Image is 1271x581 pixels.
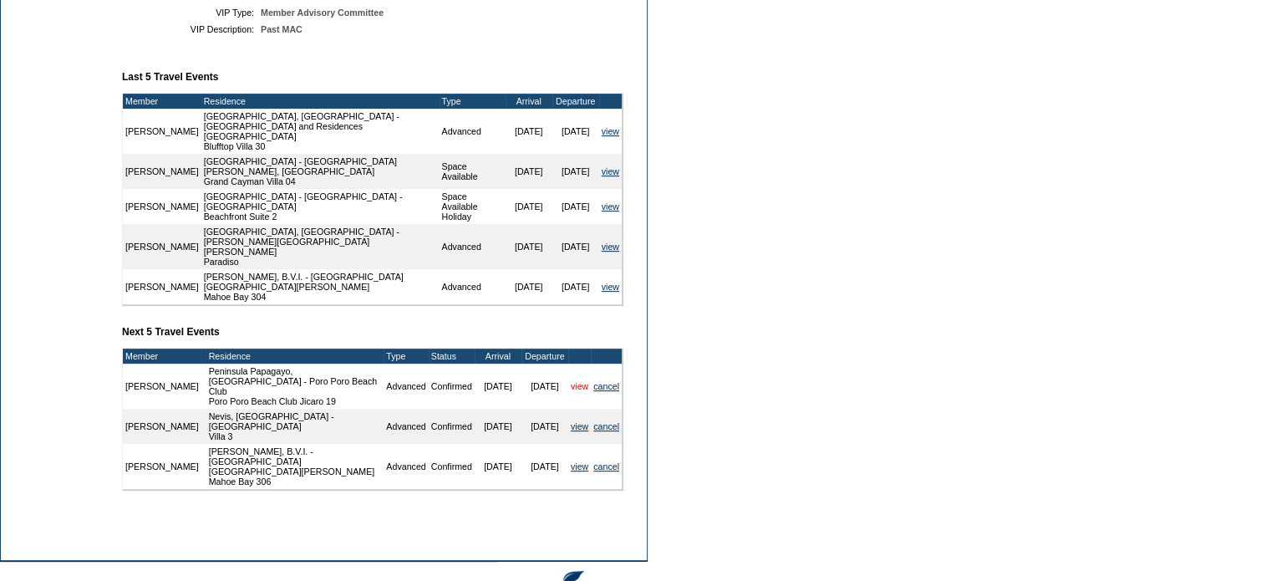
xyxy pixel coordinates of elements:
[384,409,428,444] td: Advanced
[122,326,220,338] b: Next 5 Travel Events
[602,282,619,292] a: view
[571,461,588,471] a: view
[571,421,588,431] a: view
[429,409,475,444] td: Confirmed
[506,224,552,269] td: [DATE]
[123,94,201,109] td: Member
[206,349,384,364] td: Residence
[206,364,384,409] td: Peninsula Papagayo, [GEOGRAPHIC_DATA] - Poro Poro Beach Club Poro Poro Beach Club Jicaro 19
[201,224,440,269] td: [GEOGRAPHIC_DATA], [GEOGRAPHIC_DATA] - [PERSON_NAME][GEOGRAPHIC_DATA][PERSON_NAME] Paradiso
[123,409,201,444] td: [PERSON_NAME]
[123,444,201,489] td: [PERSON_NAME]
[129,24,254,34] td: VIP Description:
[602,126,619,136] a: view
[429,349,475,364] td: Status
[440,109,506,154] td: Advanced
[552,109,599,154] td: [DATE]
[201,94,440,109] td: Residence
[123,269,201,304] td: [PERSON_NAME]
[593,461,619,471] a: cancel
[602,166,619,176] a: view
[552,224,599,269] td: [DATE]
[123,224,201,269] td: [PERSON_NAME]
[201,189,440,224] td: [GEOGRAPHIC_DATA] - [GEOGRAPHIC_DATA] - [GEOGRAPHIC_DATA] Beachfront Suite 2
[571,381,588,391] a: view
[552,154,599,189] td: [DATE]
[506,189,552,224] td: [DATE]
[506,269,552,304] td: [DATE]
[429,444,475,489] td: Confirmed
[521,444,568,489] td: [DATE]
[593,381,619,391] a: cancel
[384,349,428,364] td: Type
[201,269,440,304] td: [PERSON_NAME], B.V.I. - [GEOGRAPHIC_DATA] [GEOGRAPHIC_DATA][PERSON_NAME] Mahoe Bay 304
[521,364,568,409] td: [DATE]
[506,94,552,109] td: Arrival
[201,109,440,154] td: [GEOGRAPHIC_DATA], [GEOGRAPHIC_DATA] - [GEOGRAPHIC_DATA] and Residences [GEOGRAPHIC_DATA] Bluffto...
[123,349,201,364] td: Member
[521,349,568,364] td: Departure
[475,444,521,489] td: [DATE]
[475,349,521,364] td: Arrival
[602,201,619,212] a: view
[384,444,428,489] td: Advanced
[201,154,440,189] td: [GEOGRAPHIC_DATA] - [GEOGRAPHIC_DATA][PERSON_NAME], [GEOGRAPHIC_DATA] Grand Cayman Villa 04
[384,364,428,409] td: Advanced
[475,409,521,444] td: [DATE]
[552,269,599,304] td: [DATE]
[440,269,506,304] td: Advanced
[206,444,384,489] td: [PERSON_NAME], B.V.I. - [GEOGRAPHIC_DATA] [GEOGRAPHIC_DATA][PERSON_NAME] Mahoe Bay 306
[123,109,201,154] td: [PERSON_NAME]
[123,364,201,409] td: [PERSON_NAME]
[123,154,201,189] td: [PERSON_NAME]
[593,421,619,431] a: cancel
[521,409,568,444] td: [DATE]
[122,71,218,83] b: Last 5 Travel Events
[440,94,506,109] td: Type
[123,189,201,224] td: [PERSON_NAME]
[552,94,599,109] td: Departure
[475,364,521,409] td: [DATE]
[261,8,384,18] span: Member Advisory Committee
[440,224,506,269] td: Advanced
[506,154,552,189] td: [DATE]
[506,109,552,154] td: [DATE]
[440,154,506,189] td: Space Available
[552,189,599,224] td: [DATE]
[261,24,302,34] span: Past MAC
[129,8,254,18] td: VIP Type:
[440,189,506,224] td: Space Available Holiday
[602,242,619,252] a: view
[429,364,475,409] td: Confirmed
[206,409,384,444] td: Nevis, [GEOGRAPHIC_DATA] - [GEOGRAPHIC_DATA] Villa 3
